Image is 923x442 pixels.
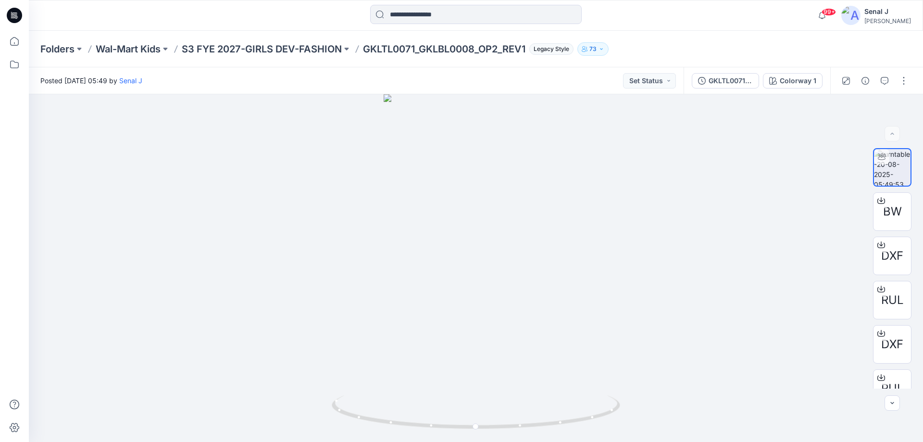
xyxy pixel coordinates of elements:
[864,17,911,25] div: [PERSON_NAME]
[881,336,903,353] span: DXF
[529,43,574,55] span: Legacy Style
[119,76,142,85] a: Senal J
[841,6,861,25] img: avatar
[874,149,911,186] img: turntable-20-08-2025-05:49:53
[881,291,904,309] span: RUL
[577,42,609,56] button: 73
[589,44,597,54] p: 73
[709,76,753,86] div: GKLTL0071_GKLBL0008_OP2_REV1
[96,42,161,56] a: Wal-Mart Kids
[858,73,873,88] button: Details
[182,42,342,56] a: S3 FYE 2027-GIRLS DEV-FASHION
[40,76,142,86] span: Posted [DATE] 05:49 by
[763,73,823,88] button: Colorway 1
[822,8,836,16] span: 99+
[525,42,574,56] button: Legacy Style
[883,203,902,220] span: BW
[363,42,525,56] p: GKLTL0071_GKLBL0008_OP2_REV1
[692,73,759,88] button: GKLTL0071_GKLBL0008_OP2_REV1
[881,247,903,265] span: DXF
[40,42,75,56] a: Folders
[881,380,904,397] span: RUL
[864,6,911,17] div: Senal J
[780,76,816,86] div: Colorway 1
